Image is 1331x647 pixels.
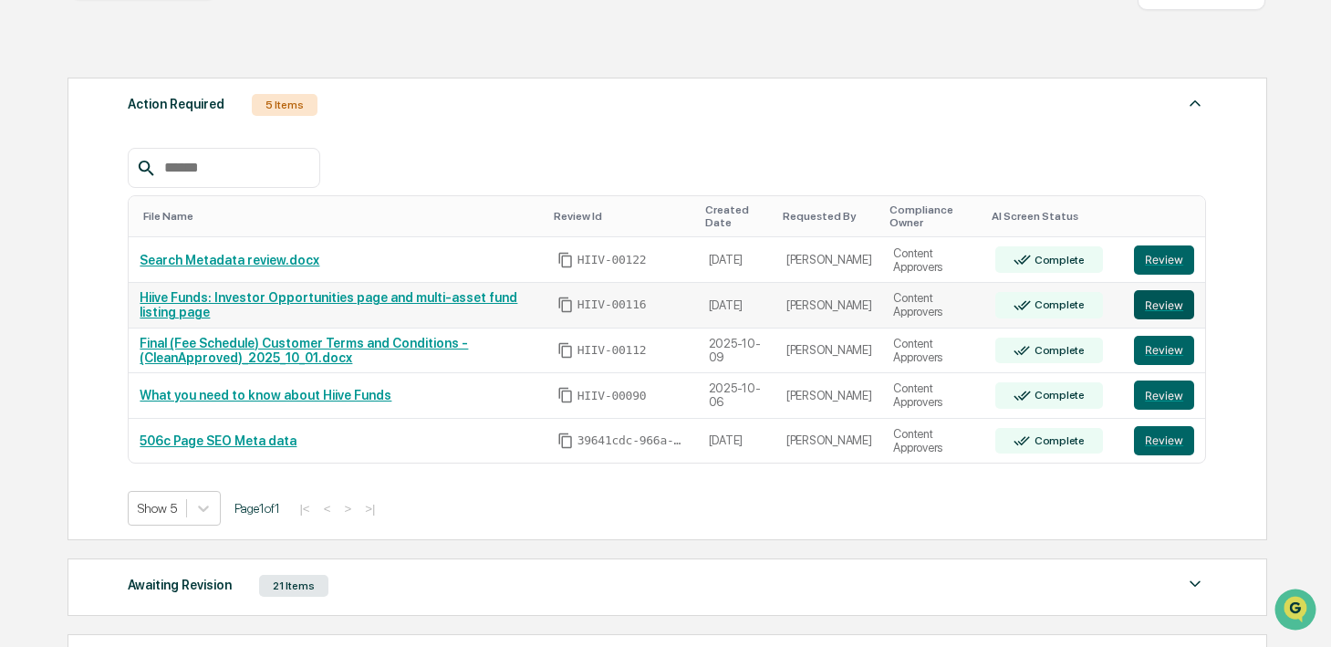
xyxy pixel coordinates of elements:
span: Copy Id [557,252,574,268]
a: 🔎Data Lookup [11,257,122,290]
div: Complete [1031,389,1085,402]
span: HIIV-00112 [577,343,647,358]
td: Content Approvers [882,237,984,283]
button: < [318,501,337,517]
td: Content Approvers [882,419,984,464]
div: Toggle SortBy [705,203,768,229]
td: Content Approvers [882,373,984,419]
a: Search Metadata review.docx [140,253,319,267]
span: HIIV-00116 [577,297,647,312]
td: [PERSON_NAME] [775,419,883,464]
span: Copy Id [557,387,574,403]
td: [DATE] [698,419,775,464]
div: Complete [1031,254,1085,266]
span: 39641cdc-966a-4e65-879f-2a6a777944d8 [577,433,687,448]
a: 🖐️Preclearance [11,223,125,256]
button: Start new chat [310,145,332,167]
td: 2025-10-06 [698,373,775,419]
span: Data Lookup [36,265,115,283]
span: Page 1 of 1 [234,501,280,516]
a: What you need to know about Hiive Funds [140,388,391,402]
td: [PERSON_NAME] [775,373,883,419]
div: 21 Items [259,575,328,597]
div: Toggle SortBy [1138,210,1198,223]
button: >| [359,501,380,517]
button: Review [1134,336,1194,365]
button: Review [1134,426,1194,455]
td: [PERSON_NAME] [775,283,883,329]
div: Toggle SortBy [992,210,1116,223]
button: |< [294,501,315,517]
a: Final (Fee Schedule) Customer Terms and Conditions -(CleanApproved)_2025_10_01.docx [140,336,468,365]
div: 5 Items [252,94,317,116]
button: > [338,501,357,517]
td: [DATE] [698,283,775,329]
span: Copy Id [557,342,574,359]
p: How can we help? [18,38,332,68]
img: 1746055101610-c473b297-6a78-478c-a979-82029cc54cd1 [18,140,51,172]
td: Content Approvers [882,283,984,329]
span: Copy Id [557,433,574,449]
a: 🗄️Attestations [125,223,234,256]
span: HIIV-00122 [577,253,647,267]
div: Action Required [128,92,224,116]
div: Complete [1031,344,1085,357]
div: Complete [1031,434,1085,447]
td: [PERSON_NAME] [775,329,883,374]
td: Content Approvers [882,329,984,374]
span: HIIV-00090 [577,389,647,403]
div: Toggle SortBy [889,203,977,229]
div: 🔎 [18,266,33,281]
div: 🗄️ [132,232,147,246]
div: Toggle SortBy [783,210,876,223]
img: caret [1184,573,1206,595]
div: Awaiting Revision [128,573,232,597]
span: Pylon [182,309,221,323]
div: Toggle SortBy [143,210,538,223]
div: Toggle SortBy [554,210,691,223]
button: Review [1134,290,1194,319]
div: Start new chat [62,140,299,158]
button: Review [1134,381,1194,410]
iframe: Open customer support [1273,587,1322,636]
span: Preclearance [36,230,118,248]
div: 🖐️ [18,232,33,246]
a: Powered byPylon [129,308,221,323]
span: Attestations [151,230,226,248]
a: Hiive Funds: Investor Opportunities page and multi-asset fund listing page [140,290,517,319]
a: 506c Page SEO Meta data [140,433,296,448]
img: caret [1184,92,1206,114]
td: [PERSON_NAME] [775,237,883,283]
div: Complete [1031,298,1085,311]
button: Review [1134,245,1194,275]
div: We're available if you need us! [62,158,231,172]
span: Copy Id [557,297,574,313]
td: [DATE] [698,237,775,283]
td: 2025-10-09 [698,329,775,374]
